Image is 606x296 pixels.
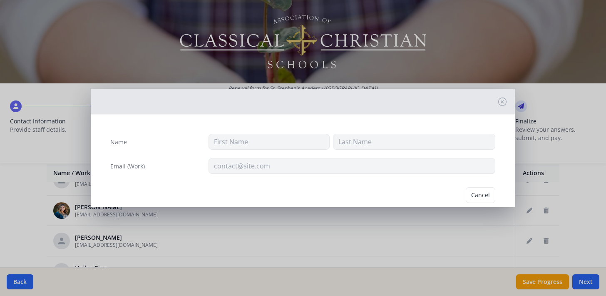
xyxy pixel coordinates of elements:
label: Email (Work) [110,162,145,171]
button: Cancel [466,187,495,203]
label: Name [110,138,127,146]
input: Last Name [333,134,495,150]
input: contact@site.com [209,158,495,174]
input: First Name [209,134,330,150]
